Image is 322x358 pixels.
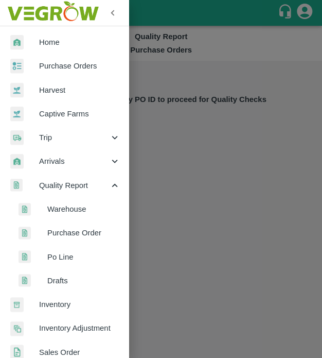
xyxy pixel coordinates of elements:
span: Purchase Orders [39,60,120,72]
span: Quality Report [39,180,109,191]
span: Po Line [47,251,120,263]
img: harvest [10,106,24,122]
img: qualityReport [19,227,31,240]
img: whInventory [10,297,24,312]
span: Harvest [39,84,120,96]
img: reciept [10,59,24,74]
a: qualityReportDrafts [8,269,129,293]
span: Inventory Adjustment [39,322,120,334]
span: Drafts [47,275,120,286]
span: Sales Order [39,347,120,358]
a: qualityReportWarehouse [8,197,129,221]
img: whArrival [10,35,24,50]
span: Trip [39,132,109,143]
img: inventory [10,321,24,336]
img: qualityReport [19,203,31,216]
span: Inventory [39,299,120,310]
img: whArrival [10,154,24,169]
a: qualityReportPurchase Order [8,221,129,245]
span: Captive Farms [39,108,120,120]
img: delivery [10,130,24,145]
img: qualityReport [10,179,23,192]
span: Purchase Order [47,227,120,238]
span: Warehouse [47,203,120,215]
img: harvest [10,82,24,98]
span: Arrivals [39,156,109,167]
a: qualityReportPo Line [8,245,129,269]
img: qualityReport [19,250,31,263]
img: qualityReport [19,274,31,287]
span: Home [39,37,120,48]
